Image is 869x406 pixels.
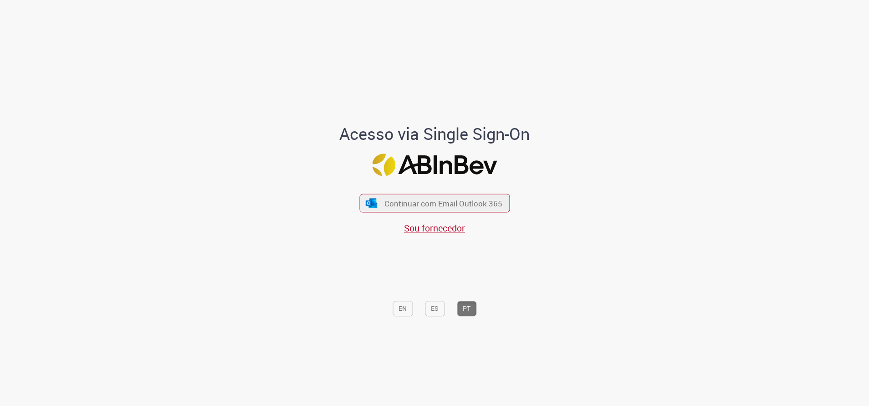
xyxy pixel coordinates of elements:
span: Continuar com Email Outlook 365 [384,198,502,209]
button: PT [457,301,476,316]
img: ícone Azure/Microsoft 360 [365,198,378,208]
button: EN [393,301,413,316]
h1: Acesso via Single Sign-On [308,125,561,143]
button: ES [425,301,445,316]
img: Logo ABInBev [372,154,497,176]
a: Sou fornecedor [404,222,465,235]
button: ícone Azure/Microsoft 360 Continuar com Email Outlook 365 [359,194,510,212]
